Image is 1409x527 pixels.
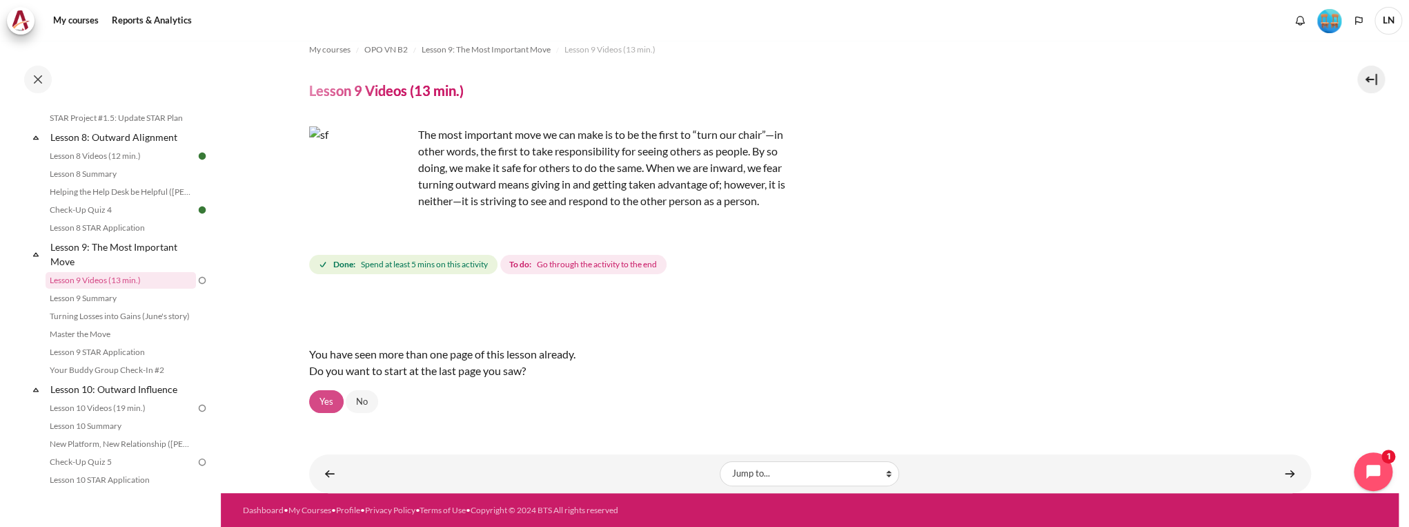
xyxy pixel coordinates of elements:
a: Lesson 8: Outward Alignment [48,128,196,146]
div: You have seen more than one page of this lesson already. Do you want to start at the last page yo... [309,335,1311,390]
span: Collapse [29,247,43,261]
a: User menu [1374,7,1402,35]
a: Lesson 9 Summary ► [1276,460,1303,487]
a: Turning Losses into Gains (June's story) [46,308,196,325]
a: Lesson 8 Summary [46,166,196,182]
a: Lesson 9 Summary [46,290,196,307]
a: Terms of Use [420,505,466,515]
a: Architeck Architeck [7,7,41,35]
a: Lesson 9: The Most Important Move [48,238,196,271]
a: Lesson 10 Summary [46,418,196,434]
p: The most important move we can make is to be the first to “turn our chair”—in other words, the fi... [309,126,792,209]
a: Check-Up Quiz 4 [46,202,196,218]
a: Copyright © 2024 BTS All rights reserved [471,505,618,515]
img: To do [196,402,208,414]
span: Spend at least 5 mins on this activity [361,258,488,271]
section: Content [221,25,1399,493]
h4: Lesson 9 Videos (13 min.) [309,82,464,99]
img: sf [309,126,413,230]
a: No [346,390,378,414]
img: To do [196,274,208,287]
div: Show notification window with no new notifications [1290,10,1310,31]
img: To do [196,456,208,468]
a: Helping the Help Desk be Helpful ([PERSON_NAME]'s Story) [46,184,196,200]
span: Go through the activity to the end [537,258,657,271]
a: New Platform, New Relationship ([PERSON_NAME]'s Story) [46,436,196,452]
a: Privacy Policy [365,505,415,515]
a: Lesson 9 Videos (13 min.) [564,41,656,58]
div: Completion requirements for Lesson 9 Videos (13 min.) [309,252,669,277]
a: Lesson 8 Videos (12 min.) [46,148,196,164]
a: My Courses [288,505,331,515]
img: Done [196,204,208,216]
button: Languages [1348,10,1369,31]
img: Done [196,150,208,162]
a: ◄ Lesson 8 STAR Application [316,460,344,487]
div: • • • • • [243,504,876,517]
a: Your Buddy Group Check-In #2 [46,362,196,379]
span: My courses [309,44,351,56]
span: Collapse [29,131,43,144]
a: STAR Project #1.5: Update STAR Plan [46,110,196,126]
a: Profile [336,505,360,515]
span: Lesson 9 Videos (13 min.) [564,44,656,56]
a: Lesson 10: Outward Influence [48,380,196,399]
div: Level #4 [1317,8,1341,33]
a: My courses [48,7,104,35]
a: Dashboard [243,505,284,515]
a: Lesson 9 Videos (13 min.) [46,272,196,289]
a: Master the Move [46,326,196,343]
a: OPO VN B2 [364,41,408,58]
a: Yes [309,390,344,414]
img: Architeck [11,10,30,31]
a: Lesson 10 Videos (19 min.) [46,400,196,416]
strong: To do: [509,258,531,271]
span: Collapse [29,383,43,396]
a: Lesson 9: The Most Important Move [422,41,551,58]
a: My courses [309,41,351,58]
a: Lesson 10 STAR Application [46,472,196,488]
img: Level #4 [1317,9,1341,33]
a: Lesson 9 STAR Application [46,344,196,361]
strong: Done: [333,258,355,271]
a: Check-Up Quiz 5 [46,454,196,470]
span: LN [1374,7,1402,35]
a: Lesson 8 STAR Application [46,220,196,236]
nav: Navigation bar [309,39,1311,61]
a: Reports & Analytics [107,7,197,35]
a: Level #4 [1312,8,1347,33]
span: Lesson 9: The Most Important Move [422,44,551,56]
span: OPO VN B2 [364,44,408,56]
